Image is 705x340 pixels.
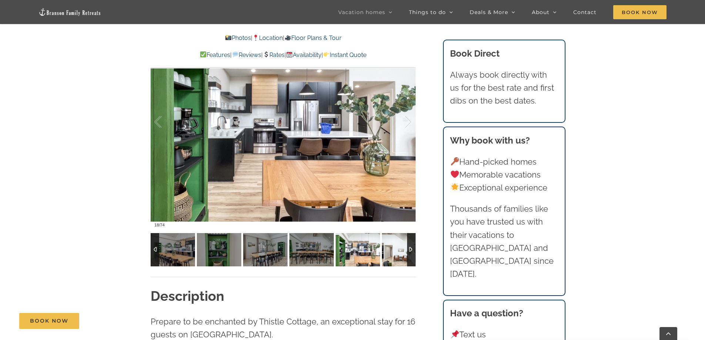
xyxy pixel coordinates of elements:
img: ❤️ [451,170,459,178]
p: | | [151,33,416,43]
span: Deals & More [470,10,508,15]
strong: Description [151,288,224,304]
span: About [532,10,550,15]
strong: Have a question? [450,308,523,319]
img: 💬 [232,51,238,57]
p: Thousands of families like you have trusted us with their vacations to [GEOGRAPHIC_DATA] and [GEO... [450,202,558,280]
img: 📸 [225,35,231,41]
img: Thistle-Cottage-vacation-home-private-pool-Table-Rock-Lake-1125-scaled.jpg-nggid041228-ngg0dyn-12... [151,233,195,266]
img: 🌟 [451,183,459,191]
h3: Why book with us? [450,134,558,147]
img: Branson Family Retreats Logo [38,8,101,16]
img: 📆 [286,51,292,57]
p: Hand-picked homes Memorable vacations Exceptional experience [450,155,558,195]
img: 🔑 [451,157,459,165]
img: 📌 [451,330,459,339]
a: Book Now [19,313,79,329]
span: Things to do [409,10,446,15]
a: Instant Quote [323,51,366,58]
a: Reviews [232,51,261,58]
span: Book Now [613,5,667,19]
span: Contact [573,10,597,15]
img: Thistle-Cottage-vacation-home-private-pool-Table-Rock-Lake-1164-scaled.jpg-nggid041263-ngg0dyn-12... [197,233,241,266]
img: Thistle-Cottage-vacation-home-private-pool-Table-Rock-Lake-1165-scaled.jpg-nggid041264-ngg0dyn-12... [243,233,288,266]
span: Vacation homes [338,10,385,15]
a: Photos [225,34,251,41]
p: Always book directly with us for the best rate and first dibs on the best dates. [450,68,558,108]
a: Availability [286,51,322,58]
img: 📍 [253,35,259,41]
b: Book Direct [450,48,500,59]
p: | | | | [151,50,416,60]
img: Thistle-Cottage-vacation-home-private-pool-Table-Rock-Lake-1126-scaled.jpg-nggid041229-ngg0dyn-12... [289,233,334,266]
a: Floor Plans & Tour [284,34,341,41]
img: 💲 [263,51,269,57]
img: Thistle-Cottage-vacation-home-private-pool-Table-Rock-Lake-1116-scaled.jpg-nggid041219-ngg0dyn-12... [382,233,426,266]
img: ✅ [200,51,206,57]
a: Rates [263,51,285,58]
a: Location [252,34,283,41]
a: Features [200,51,230,58]
img: Thistle-Cottage-vacation-home-private-pool-Table-Rock-Lake-1127-scaled.jpg-nggid041230-ngg0dyn-12... [336,233,380,266]
img: 🎥 [285,35,291,41]
img: 👉 [323,51,329,57]
span: Book Now [30,318,68,324]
